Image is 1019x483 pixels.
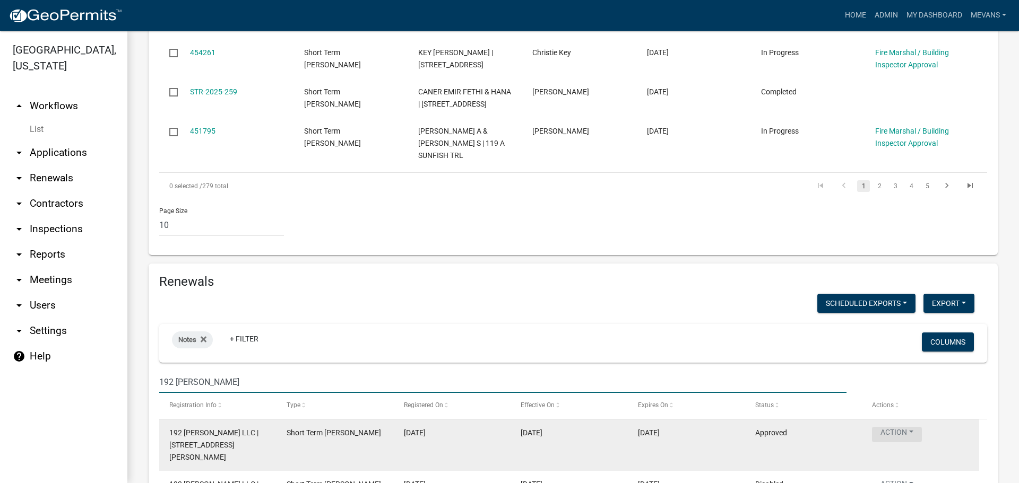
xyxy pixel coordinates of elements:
[921,180,934,192] a: 5
[922,332,974,352] button: Columns
[511,393,628,418] datatable-header-cell: Effective On
[873,180,886,192] a: 2
[404,428,426,437] span: 7/3/2025
[817,294,916,313] button: Scheduled Exports
[745,393,862,418] datatable-header-cell: Status
[871,177,887,195] li: page 2
[532,87,589,96] span: Emir Caner
[966,5,1011,25] a: Mevans
[13,299,25,312] i: arrow_drop_down
[810,180,831,192] a: go to first page
[190,127,215,135] a: 451795
[532,127,589,135] span: Michael Soros
[393,393,511,418] datatable-header-cell: Registered On
[304,127,361,147] span: Short Term Rental Registration
[887,177,903,195] li: page 3
[13,146,25,159] i: arrow_drop_down
[761,127,799,135] span: In Progress
[13,324,25,337] i: arrow_drop_down
[287,428,381,437] span: Short Term Rental Registration
[870,5,902,25] a: Admin
[521,401,555,409] span: Effective On
[190,87,237,96] a: STR-2025-259
[159,173,486,199] div: 279 total
[889,180,902,192] a: 3
[960,180,980,192] a: go to last page
[13,197,25,210] i: arrow_drop_down
[13,100,25,112] i: arrow_drop_up
[304,48,361,69] span: Short Term Rental Registration
[190,48,215,57] a: 454261
[169,401,217,409] span: Registration Info
[418,48,493,69] span: KEY JAMES P | 168 CLUBHOUSE RD
[169,182,202,190] span: 0 selected /
[13,274,25,286] i: arrow_drop_down
[834,180,854,192] a: go to previous page
[159,274,987,289] h4: Renewals
[761,87,797,96] span: Completed
[903,177,919,195] li: page 4
[856,177,871,195] li: page 1
[532,48,571,57] span: Christie Key
[418,87,511,108] span: CANER EMIR FETHI & HANA | 128 W BLUE BRANCH RD
[872,427,922,442] button: Action
[628,393,745,418] datatable-header-cell: Expires On
[13,350,25,363] i: help
[304,87,361,108] span: Short Term Rental Registration
[159,393,277,418] datatable-header-cell: Registration Info
[277,393,394,418] datatable-header-cell: Type
[159,371,847,393] input: Search for renewals
[647,127,669,135] span: 07/18/2025
[647,87,669,96] span: 07/18/2025
[761,48,799,57] span: In Progress
[521,428,542,437] span: 7/11/2025
[638,401,668,409] span: Expires On
[638,428,660,437] span: 12/31/2025
[13,248,25,261] i: arrow_drop_down
[862,393,979,418] datatable-header-cell: Actions
[919,177,935,195] li: page 5
[872,401,894,409] span: Actions
[287,401,300,409] span: Type
[755,428,787,437] span: Approved
[875,48,949,69] a: Fire Marshal / Building Inspector Approval
[923,294,974,313] button: Export
[937,180,957,192] a: go to next page
[169,428,258,461] span: 192 JACKSON LLC | 192 JACKSON RD
[178,336,196,344] span: Notes
[755,401,774,409] span: Status
[647,48,669,57] span: 07/24/2025
[857,180,870,192] a: 1
[404,401,443,409] span: Registered On
[875,127,949,147] a: Fire Marshal / Building Inspector Approval
[418,127,505,160] span: SOROS MICHAEL A & KAREN S | 119 A SUNFISH TRL
[902,5,966,25] a: My Dashboard
[841,5,870,25] a: Home
[905,180,918,192] a: 4
[13,223,25,235] i: arrow_drop_down
[221,329,267,348] a: + Filter
[13,172,25,185] i: arrow_drop_down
